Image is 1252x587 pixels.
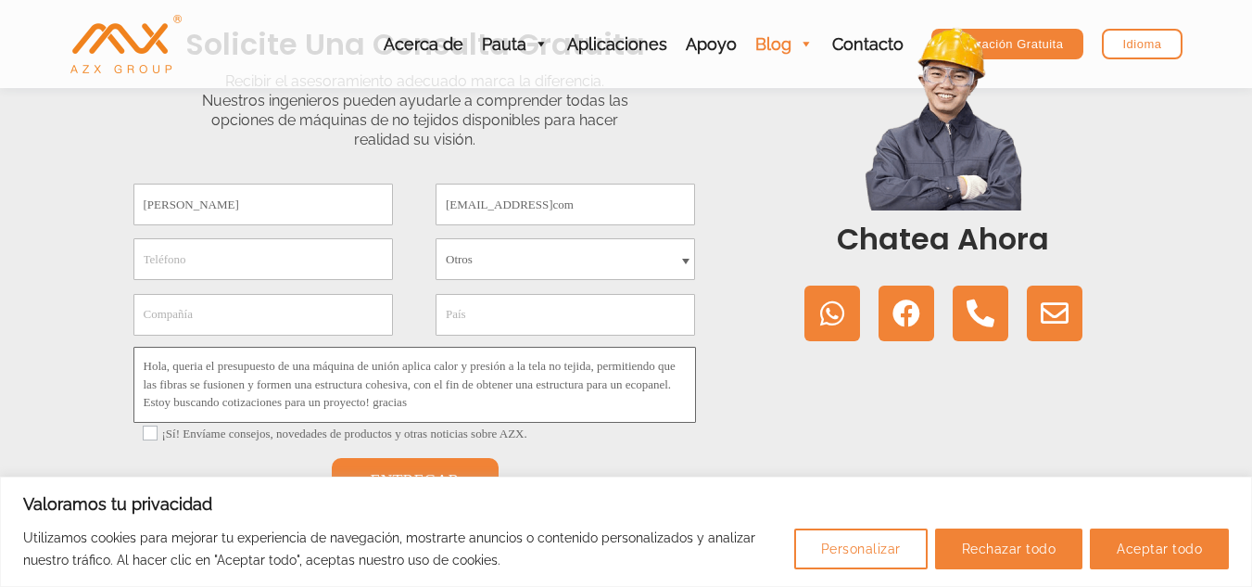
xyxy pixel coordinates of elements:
select: * Elija el tipo [436,238,695,280]
font: Aceptar todo [1117,542,1202,556]
font: Aplicaciones [567,34,667,54]
font: Rechazar todo [962,542,1056,556]
input: ¡Sí! Envíame consejos, novedades de productos y otras noticias sobre AZX. [143,426,158,440]
button: Aceptar todo [1090,529,1229,569]
a: Máquina de no tejidos AZX [70,34,182,52]
font: Valoramos tu privacidad [23,494,212,514]
font: Chatea ahora [837,218,1049,260]
button: ENTREGAR [332,458,499,504]
input: * Correo electrónico [436,184,695,225]
font: Apoyo [686,34,737,54]
input: * Nombre [133,184,393,225]
textarea: Por favor ingrese más información aquí. [133,347,696,423]
font: Pauta [482,34,526,54]
font: Personalizar [821,542,901,556]
font: Idioma [1122,37,1161,51]
font: Utilizamos cookies para mejorar tu experiencia de navegación, mostrarte anuncios o contenido pers... [23,530,755,568]
input: Teléfono [133,238,393,280]
font: ENTREGAR [371,472,460,491]
img: Contáctanos [851,25,1036,211]
button: Personalizar [794,529,928,569]
input: Compañía [133,294,393,336]
input: País [436,294,695,336]
font: Acerca de [384,34,463,54]
font: ¡Sí! Envíame consejos, novedades de productos y otras noticias sobre AZX. [162,427,527,440]
font: Recibir el asesoramiento adecuado marca la diferencia. Nuestros ingenieros pueden ayudarle a comp... [202,72,628,147]
button: Rechazar todo [935,529,1083,569]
